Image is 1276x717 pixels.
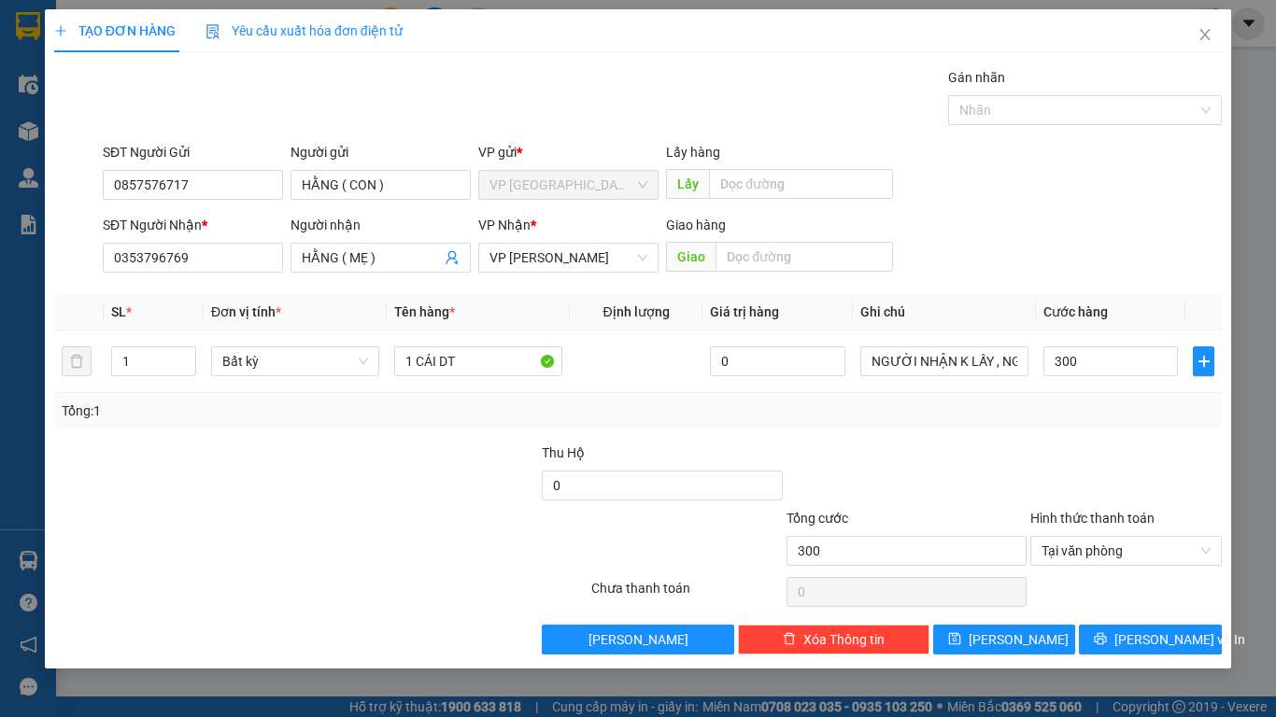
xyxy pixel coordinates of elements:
span: Tại văn phòng [1042,537,1211,565]
button: plus [1193,346,1214,376]
img: icon [206,24,220,39]
span: down [180,363,191,374]
label: Gán nhãn [948,70,1005,85]
span: VP Phan Thiết [489,244,647,272]
div: Người nhận [291,215,471,235]
span: Giao [666,242,716,272]
span: close [1198,27,1212,42]
span: printer [1094,632,1107,647]
th: Ghi chú [853,294,1036,330]
span: delete [783,632,796,647]
span: Đơn vị tính [211,304,281,319]
label: Hình thức thanh toán [1030,511,1155,526]
span: plus [1194,354,1213,369]
span: [PERSON_NAME] và In [1114,629,1245,650]
span: VP Sài Gòn [489,171,647,199]
span: Increase Value [175,347,195,361]
span: Yêu cầu xuất hóa đơn điện tử [206,23,403,38]
span: Lấy hàng [666,145,720,160]
button: Close [1179,9,1231,62]
input: Dọc đường [709,169,893,199]
span: Giao hàng [666,218,726,232]
span: save [948,632,961,647]
span: Cước hàng [1043,304,1108,319]
span: Decrease Value [175,361,195,375]
button: save[PERSON_NAME] [933,625,1076,654]
span: Định lượng [603,304,669,319]
input: 0 [710,346,844,376]
span: Xóa Thông tin [803,629,885,650]
div: Tổng: 1 [62,401,494,421]
div: SĐT Người Nhận [103,215,283,235]
span: [PERSON_NAME] [969,629,1069,650]
span: Tên hàng [394,304,455,319]
span: close-circle [1200,545,1212,556]
span: Thu Hộ [542,445,585,460]
span: plus [54,24,67,37]
input: Dọc đường [716,242,893,272]
button: deleteXóa Thông tin [738,625,929,654]
input: VD: Bàn, Ghế [394,346,562,376]
div: SĐT Người Gửi [103,142,283,162]
span: [PERSON_NAME] [588,629,688,650]
div: Chưa thanh toán [589,578,785,611]
button: delete [62,346,92,376]
button: [PERSON_NAME] [542,625,733,654]
button: printer[PERSON_NAME] và In [1079,625,1222,654]
span: Lấy [666,169,709,199]
span: user-add [445,250,460,265]
input: Ghi Chú [860,346,1028,376]
span: Bất kỳ [222,347,368,375]
span: VP Nhận [478,218,531,232]
span: Tổng cước [787,511,848,526]
span: Giá trị hàng [710,304,779,319]
div: Người gửi [291,142,471,162]
span: TẠO ĐƠN HÀNG [54,23,176,38]
div: VP gửi [478,142,659,162]
span: up [180,350,191,361]
span: SL [111,304,126,319]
